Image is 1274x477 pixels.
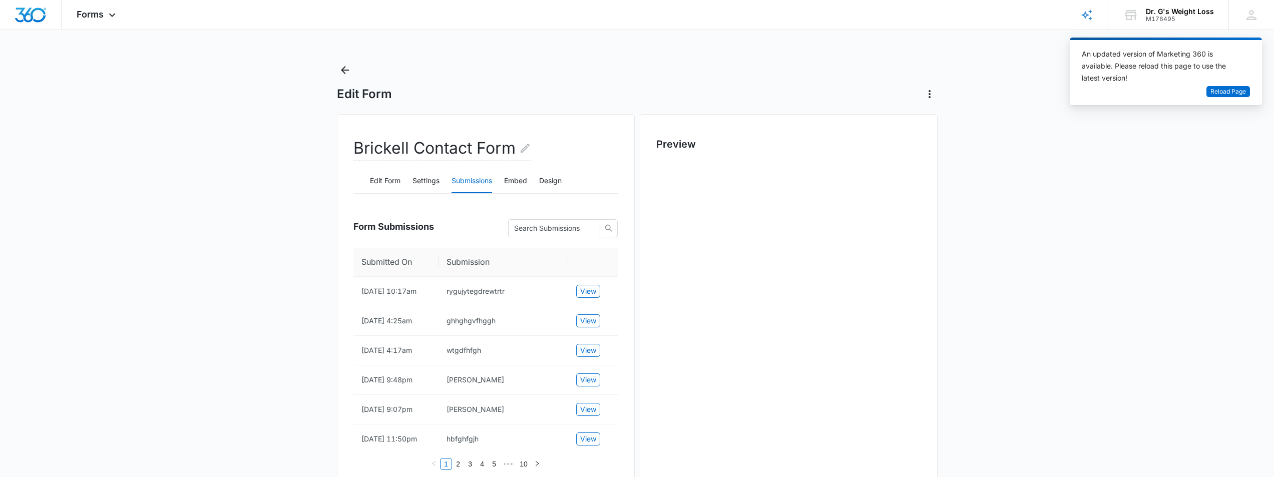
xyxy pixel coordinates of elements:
[1146,8,1214,16] div: account name
[453,458,464,469] a: 2
[428,458,440,470] li: Previous Page
[576,373,600,386] button: View
[576,285,600,298] button: View
[353,365,439,395] td: [DATE] 9:48pm
[519,136,531,160] button: Edit Form Name
[452,169,492,193] button: Submissions
[361,256,423,268] span: Submitted On
[353,395,439,424] td: [DATE] 9:07pm
[922,86,938,102] button: Actions
[440,458,452,470] li: 1
[531,458,543,470] button: right
[600,219,618,237] button: search
[580,315,596,326] span: View
[489,458,500,469] a: 5
[439,424,568,454] td: hbfghfgjh
[464,458,476,470] li: 3
[534,460,540,466] span: right
[531,458,543,470] li: Next Page
[439,395,568,424] td: YEZARIN CORDOVA VASQUEZ
[353,248,439,277] th: Submitted On
[439,365,568,395] td: Victoria Lozoya
[439,336,568,365] td: wtgdfhfgh
[576,432,600,445] button: View
[517,458,531,469] a: 10
[1146,16,1214,23] div: account id
[452,458,464,470] li: 2
[580,345,596,356] span: View
[500,458,516,470] li: Next 5 Pages
[576,403,600,416] button: View
[353,220,434,233] span: Form Submissions
[337,62,353,78] button: Back
[77,9,104,20] span: Forms
[576,344,600,357] button: View
[439,248,568,277] th: Submission
[370,169,400,193] button: Edit Form
[476,458,488,470] li: 4
[441,458,452,469] a: 1
[439,277,568,306] td: rygujytegdrewtrtr
[656,137,921,152] h2: Preview
[337,87,392,102] h1: Edit Form
[465,458,476,469] a: 3
[1082,48,1238,84] div: An updated version of Marketing 360 is available. Please reload this page to use the latest version!
[353,136,531,161] h2: Brickell Contact Form
[500,458,516,470] span: •••
[1210,87,1246,97] span: Reload Page
[600,224,617,232] span: search
[580,286,596,297] span: View
[428,458,440,470] button: left
[580,433,596,444] span: View
[353,306,439,336] td: [DATE] 4:25am
[1206,86,1250,98] button: Reload Page
[353,336,439,365] td: [DATE] 4:17am
[353,277,439,306] td: [DATE] 10:17am
[504,169,527,193] button: Embed
[576,314,600,327] button: View
[539,169,562,193] button: Design
[431,460,437,466] span: left
[580,374,596,385] span: View
[514,223,586,234] input: Search Submissions
[488,458,500,470] li: 5
[477,458,488,469] a: 4
[439,306,568,336] td: ghhghgvfhggh
[516,458,531,470] li: 10
[353,424,439,454] td: [DATE] 11:50pm
[580,404,596,415] span: View
[412,169,440,193] button: Settings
